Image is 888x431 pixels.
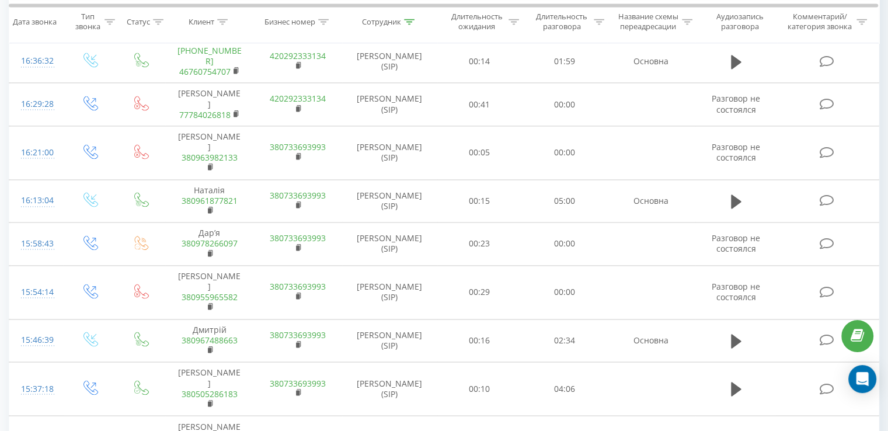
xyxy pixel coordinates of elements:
span: Разговор не состоялся [712,281,760,303]
a: 380733693993 [270,281,326,292]
a: 380967488663 [182,335,238,346]
div: Статус [127,17,150,27]
div: Длительность ожидания [448,12,506,32]
div: Название схемы переадресации [618,12,679,32]
td: 00:05 [437,126,522,179]
a: [PHONE_NUMBER] [177,45,242,67]
div: Дата звонка [13,17,57,27]
td: Дарʼя [165,223,253,266]
div: 16:21:00 [21,141,52,164]
a: 380505286183 [182,388,238,399]
td: [PERSON_NAME] [165,126,253,179]
td: [PERSON_NAME] (SIP) [342,362,437,416]
td: 00:00 [522,265,607,319]
td: Наталія [165,179,253,223]
td: [PERSON_NAME] (SIP) [342,179,437,223]
td: 00:14 [437,40,522,83]
div: Бизнес номер [264,17,315,27]
td: Основна [607,40,695,83]
div: Open Intercom Messenger [848,365,876,393]
td: 01:59 [522,40,607,83]
a: 380955965582 [182,291,238,303]
td: [PERSON_NAME] [165,362,253,416]
td: Основна [607,179,695,223]
td: 00:10 [437,362,522,416]
a: 420292333134 [270,50,326,61]
td: 05:00 [522,179,607,223]
td: [PERSON_NAME] (SIP) [342,319,437,362]
td: [PERSON_NAME] (SIP) [342,40,437,83]
div: Клиент [189,17,214,27]
td: [PERSON_NAME] [165,83,253,126]
a: 380733693993 [270,141,326,152]
a: 380733693993 [270,232,326,244]
td: 00:16 [437,319,522,362]
td: 00:29 [437,265,522,319]
td: 00:41 [437,83,522,126]
div: 16:13:04 [21,189,52,212]
div: Длительность разговора [532,12,591,32]
span: Разговор не состоялся [712,141,760,163]
td: Основна [607,319,695,362]
a: 380733693993 [270,329,326,340]
div: 16:36:32 [21,50,52,72]
div: 15:54:14 [21,281,52,304]
div: 16:29:28 [21,93,52,116]
a: 380961877821 [182,195,238,206]
a: 420292333134 [270,93,326,104]
div: Комментарий/категория звонка [785,12,854,32]
td: [PERSON_NAME] [165,265,253,319]
td: 00:00 [522,126,607,179]
div: Сотрудник [362,17,401,27]
a: 380963982133 [182,152,238,163]
div: Аудиозапись разговора [706,12,774,32]
td: 04:06 [522,362,607,416]
a: 380733693993 [270,377,326,388]
a: 77784026818 [179,109,231,120]
td: [PERSON_NAME] (SIP) [342,126,437,179]
td: 02:34 [522,319,607,362]
td: 00:23 [437,223,522,266]
td: 00:00 [522,223,607,266]
td: Дмитрій [165,319,253,362]
td: 00:00 [522,83,607,126]
a: 380978266097 [182,238,238,249]
div: 15:37:18 [21,377,52,400]
div: Тип звонка [74,12,101,32]
a: 46760754707 [179,66,231,77]
div: 15:46:39 [21,329,52,352]
div: 15:58:43 [21,232,52,255]
td: 00:15 [437,179,522,223]
td: [PERSON_NAME] (SIP) [342,223,437,266]
span: Разговор не состоялся [712,93,760,114]
span: Разговор не состоялся [712,232,760,254]
td: [PERSON_NAME] (SIP) [342,83,437,126]
a: 380733693993 [270,190,326,201]
td: [PERSON_NAME] (SIP) [342,265,437,319]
